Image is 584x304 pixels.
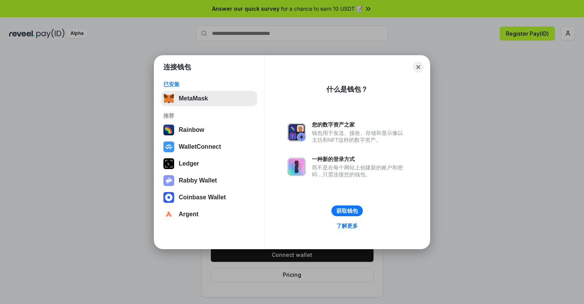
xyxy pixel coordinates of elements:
img: svg+xml,%3Csvg%20fill%3D%22none%22%20height%3D%2233%22%20viewBox%3D%220%200%2035%2033%22%20width%... [163,93,174,104]
button: Rainbow [161,122,257,138]
div: 一种新的登录方式 [312,156,407,163]
img: svg+xml,%3Csvg%20xmlns%3D%22http%3A%2F%2Fwww.w3.org%2F2000%2Fsvg%22%20width%3D%2228%22%20height%3... [163,158,174,169]
div: 已安装 [163,81,255,88]
img: svg+xml,%3Csvg%20width%3D%2228%22%20height%3D%2228%22%20viewBox%3D%220%200%2028%2028%22%20fill%3D... [163,141,174,152]
div: MetaMask [179,95,208,102]
div: 获取钱包 [336,207,358,214]
div: 什么是钱包？ [326,85,368,94]
button: Ledger [161,156,257,171]
div: 您的数字资产之家 [312,121,407,128]
button: Rabby Wallet [161,173,257,188]
div: 而不是在每个网站上创建新的账户和密码，只需连接您的钱包。 [312,164,407,178]
button: MetaMask [161,91,257,106]
div: 推荐 [163,112,255,119]
div: Rainbow [179,127,204,133]
div: WalletConnect [179,143,221,150]
img: svg+xml,%3Csvg%20width%3D%2228%22%20height%3D%2228%22%20viewBox%3D%220%200%2028%2028%22%20fill%3D... [163,209,174,220]
img: svg+xml,%3Csvg%20xmlns%3D%22http%3A%2F%2Fwww.w3.org%2F2000%2Fsvg%22%20fill%3D%22none%22%20viewBox... [287,158,306,176]
a: 了解更多 [332,221,362,231]
div: Argent [179,211,199,218]
img: svg+xml,%3Csvg%20width%3D%22120%22%20height%3D%22120%22%20viewBox%3D%220%200%20120%20120%22%20fil... [163,125,174,135]
button: Coinbase Wallet [161,190,257,205]
div: Rabby Wallet [179,177,217,184]
div: Ledger [179,160,199,167]
img: svg+xml,%3Csvg%20xmlns%3D%22http%3A%2F%2Fwww.w3.org%2F2000%2Fsvg%22%20fill%3D%22none%22%20viewBox... [163,175,174,186]
button: WalletConnect [161,139,257,154]
div: Coinbase Wallet [179,194,226,201]
button: Close [413,62,424,72]
img: svg+xml,%3Csvg%20width%3D%2228%22%20height%3D%2228%22%20viewBox%3D%220%200%2028%2028%22%20fill%3D... [163,192,174,203]
button: Argent [161,207,257,222]
button: 获取钱包 [331,205,363,216]
div: 了解更多 [336,222,358,229]
h1: 连接钱包 [163,62,191,72]
img: svg+xml,%3Csvg%20xmlns%3D%22http%3A%2F%2Fwww.w3.org%2F2000%2Fsvg%22%20fill%3D%22none%22%20viewBox... [287,123,306,141]
div: 钱包用于发送、接收、存储和显示像以太坊和NFT这样的数字资产。 [312,130,407,143]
